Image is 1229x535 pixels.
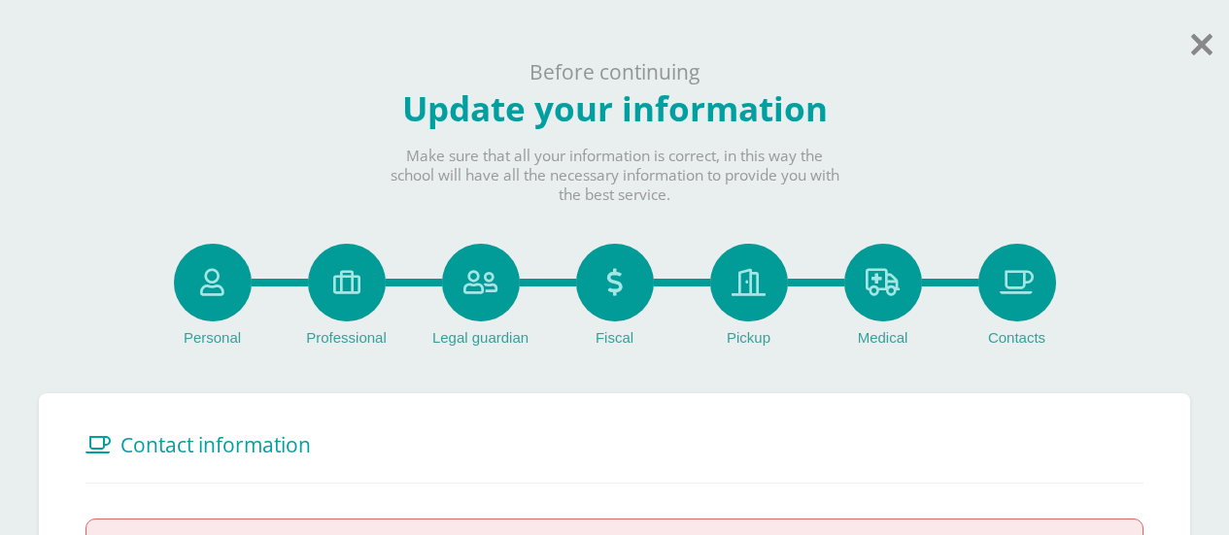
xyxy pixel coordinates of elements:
span: Contact information [120,431,311,458]
span: Professional [306,329,387,346]
p: Make sure that all your information is correct, in this way the school will have all the necessar... [376,147,854,205]
span: Medical [858,329,908,346]
span: Before continuing [529,58,700,85]
span: Legal guardian [432,329,529,346]
span: Contacts [988,329,1045,346]
span: Personal [184,329,241,346]
span: Pickup [727,329,770,346]
span: Fiscal [596,329,633,346]
a: Saltar actualización de datos [1191,17,1212,63]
